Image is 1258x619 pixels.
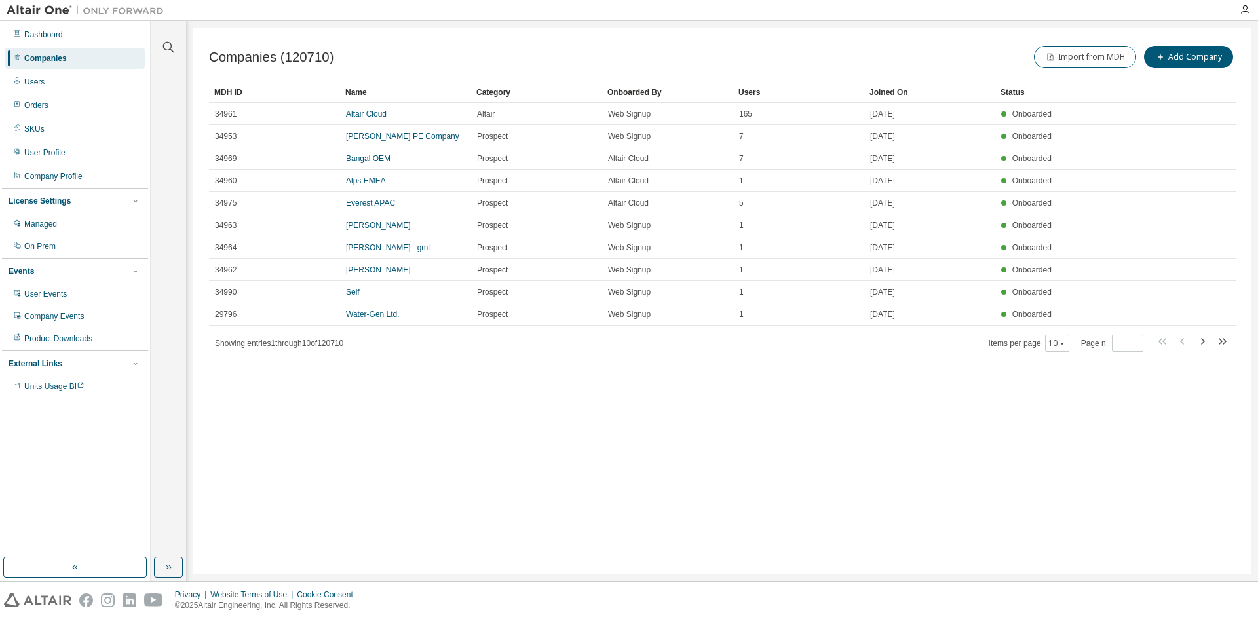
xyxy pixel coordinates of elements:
[215,176,237,186] span: 34960
[346,288,360,297] a: Self
[477,242,508,253] span: Prospect
[477,287,508,297] span: Prospect
[24,100,48,111] div: Orders
[24,382,85,391] span: Units Usage BI
[1144,46,1233,68] button: Add Company
[215,265,237,275] span: 34962
[870,309,895,320] span: [DATE]
[739,153,744,164] span: 7
[215,309,237,320] span: 29796
[346,154,391,163] a: Bangal OEM
[870,109,895,119] span: [DATE]
[739,242,744,253] span: 1
[870,176,895,186] span: [DATE]
[24,289,67,299] div: User Events
[24,29,63,40] div: Dashboard
[870,131,895,141] span: [DATE]
[608,109,651,119] span: Web Signup
[738,82,859,103] div: Users
[739,131,744,141] span: 7
[9,196,71,206] div: License Settings
[477,198,508,208] span: Prospect
[1012,109,1052,119] span: Onboarded
[870,220,895,231] span: [DATE]
[1001,82,1157,103] div: Status
[870,287,895,297] span: [DATE]
[144,593,163,607] img: youtube.svg
[739,220,744,231] span: 1
[297,590,360,600] div: Cookie Consent
[346,221,411,230] a: [PERSON_NAME]
[1034,46,1136,68] button: Import from MDH
[1012,243,1052,252] span: Onboarded
[215,153,237,164] span: 34969
[1012,198,1052,208] span: Onboarded
[346,265,411,274] a: [PERSON_NAME]
[346,198,395,208] a: Everest APAC
[739,265,744,275] span: 1
[215,109,237,119] span: 34961
[477,265,508,275] span: Prospect
[608,242,651,253] span: Web Signup
[477,153,508,164] span: Prospect
[477,131,508,141] span: Prospect
[79,593,93,607] img: facebook.svg
[215,220,237,231] span: 34963
[739,176,744,186] span: 1
[24,77,45,87] div: Users
[608,220,651,231] span: Web Signup
[9,266,34,276] div: Events
[739,287,744,297] span: 1
[175,590,210,600] div: Privacy
[476,82,597,103] div: Category
[608,176,649,186] span: Altair Cloud
[870,153,895,164] span: [DATE]
[477,309,508,320] span: Prospect
[24,53,67,64] div: Companies
[1012,176,1052,185] span: Onboarded
[24,147,66,158] div: User Profile
[739,109,752,119] span: 165
[739,198,744,208] span: 5
[477,220,508,231] span: Prospect
[24,241,56,252] div: On Prem
[1012,310,1052,319] span: Onboarded
[345,82,466,103] div: Name
[210,590,297,600] div: Website Terms of Use
[608,131,651,141] span: Web Signup
[215,242,237,253] span: 34964
[608,153,649,164] span: Altair Cloud
[215,287,237,297] span: 34990
[346,132,459,141] a: [PERSON_NAME] PE Company
[1012,288,1052,297] span: Onboarded
[1012,265,1052,274] span: Onboarded
[9,358,62,369] div: External Links
[346,243,430,252] a: [PERSON_NAME] _gml
[4,593,71,607] img: altair_logo.svg
[346,310,400,319] a: Water-Gen Ltd.
[608,309,651,320] span: Web Signup
[24,333,92,344] div: Product Downloads
[346,109,387,119] a: Altair Cloud
[209,50,334,65] span: Companies (120710)
[1048,338,1066,348] button: 10
[739,309,744,320] span: 1
[870,242,895,253] span: [DATE]
[869,82,990,103] div: Joined On
[1081,335,1143,352] span: Page n.
[24,219,57,229] div: Managed
[477,109,495,119] span: Altair
[870,198,895,208] span: [DATE]
[24,124,45,134] div: SKUs
[477,176,508,186] span: Prospect
[608,265,651,275] span: Web Signup
[1012,132,1052,141] span: Onboarded
[215,131,237,141] span: 34953
[214,82,335,103] div: MDH ID
[175,600,361,611] p: © 2025 Altair Engineering, Inc. All Rights Reserved.
[607,82,728,103] div: Onboarded By
[870,265,895,275] span: [DATE]
[1012,154,1052,163] span: Onboarded
[123,593,136,607] img: linkedin.svg
[608,198,649,208] span: Altair Cloud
